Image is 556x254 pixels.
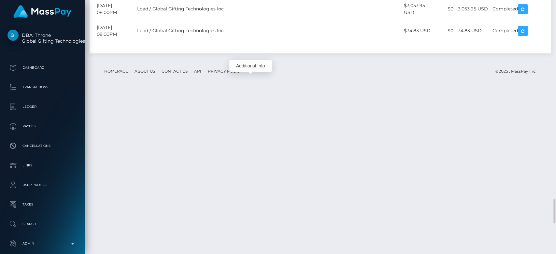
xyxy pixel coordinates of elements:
[5,216,80,232] a: Search
[7,141,77,151] p: Cancellations
[5,235,80,252] a: Admin
[402,20,439,42] td: $34.83 USD
[7,30,19,41] img: Global Gifting Technologies Inc
[7,82,77,92] p: Transactions
[135,20,402,42] td: Load / Global Gifting Technologies Inc
[192,66,204,76] a: API
[439,20,455,42] td: $0
[5,118,80,134] a: Payees
[94,20,135,42] td: [DATE] 08:00PM
[5,196,80,213] a: Taxes
[159,66,190,76] a: Contact Us
[229,60,272,72] div: Additional Info
[13,5,71,18] img: MassPay Logo
[5,138,80,154] a: Cancellations
[7,121,77,131] p: Payees
[7,63,77,73] p: Dashboard
[7,219,77,229] p: Search
[5,79,80,95] a: Transactions
[7,200,77,209] p: Taxes
[5,32,80,44] span: DBA: Throne Global Gifting Technologies Inc
[7,239,77,248] p: Admin
[7,102,77,112] p: Ledger
[7,180,77,190] p: User Profile
[5,99,80,115] a: Ledger
[205,66,245,76] a: Privacy Policy
[5,177,80,193] a: User Profile
[5,60,80,76] a: Dashboard
[495,68,541,75] div: © 2025 , MassPay Inc.
[132,66,158,76] a: About Us
[102,66,131,76] a: Homepage
[5,157,80,174] a: Links
[490,20,546,42] td: Completed
[455,20,490,42] td: 34.83 USD
[7,161,77,170] p: Links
